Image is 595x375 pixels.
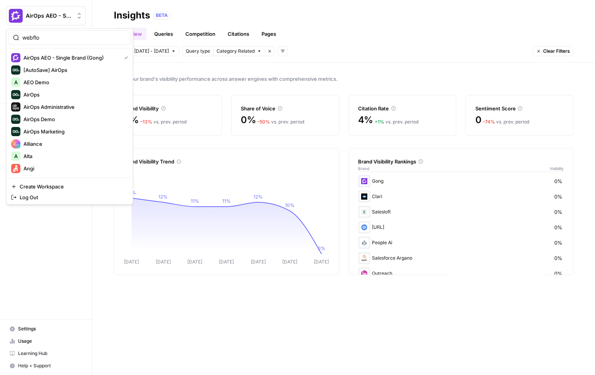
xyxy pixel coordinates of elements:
div: Brand Visibility Trend [123,158,330,165]
a: Create Workspace [8,181,131,192]
img: AirOps Logo [11,90,20,99]
button: Category Related [213,46,265,56]
span: – 50 % [257,119,270,125]
img: AirOps Marketing Logo [11,127,20,136]
img: AirOps AEO - Single Brand (Gong) Logo [11,53,20,62]
div: vs. prev. period [140,118,187,125]
tspan: [DATE] [124,259,139,265]
img: w6cjb6u2gvpdnjw72qw8i2q5f3eb [360,177,369,186]
span: Visibility [550,165,564,172]
img: w5j8drkl6vorx9oircl0z03rjk9p [360,269,369,278]
span: 4% [358,114,373,126]
span: Alliance [23,140,125,148]
tspan: 12% [158,194,168,200]
span: [DATE] - [DATE] [134,48,169,55]
span: 0% [554,177,562,185]
img: m91aa644vh47mb0y152o0kapheco [360,238,369,247]
span: Angi [23,165,125,172]
span: 0 [475,114,481,126]
span: AirOps AEO - Single Brand (Gong) [23,54,118,62]
span: AirOps Marketing [23,128,125,135]
span: Create Workspace [20,183,125,190]
div: BETA [153,12,170,19]
span: Clear Filters [543,48,570,55]
div: vs. prev. period [375,118,418,125]
tspan: 0% [318,245,325,251]
span: Track your brand's visibility performance across answer engines with comprehensive metrics. [114,75,573,83]
div: Clari [358,190,564,203]
img: khqciriqz2uga3pxcoz8d1qji9pc [360,223,369,232]
span: 0% [554,223,562,231]
a: Citations [223,28,254,40]
span: Log Out [20,193,125,201]
span: AirOps Administrative [23,103,125,111]
span: Category Related [217,48,255,55]
span: Query type [186,48,210,55]
span: 0% [554,254,562,262]
button: Clear Filters [533,46,573,56]
span: – 74 % [483,119,495,125]
tspan: [DATE] [156,259,171,265]
span: + 1 % [375,119,384,125]
tspan: [DATE] [251,259,266,265]
div: vs. prev. period [483,118,529,125]
span: Learning Hub [18,350,82,357]
div: Insights [114,9,150,22]
img: Angi Logo [11,164,20,173]
span: 0% [554,193,562,200]
span: Settings [18,325,82,332]
span: AirOps Demo [23,115,125,123]
tspan: 13% [127,190,136,195]
div: Salesforce Argano [358,252,564,264]
img: AirOps AEO - Single Brand (Gong) Logo [9,9,23,23]
span: [AutoSave] AirOps [23,66,125,74]
img: e001jt87q6ctylcrzboubucy6uux [360,253,369,263]
span: AirOps AEO - Single Brand (Gong) [26,12,72,20]
span: 0% [554,239,562,247]
div: Gong [358,175,564,187]
img: [AutoSave] AirOps Logo [11,65,20,75]
a: Overview [114,28,147,40]
tspan: 11% [190,198,199,204]
tspan: [DATE] [187,259,202,265]
span: Brand [358,165,369,172]
a: Log Out [8,192,131,203]
button: [DATE] - [DATE] [131,46,179,56]
a: Competition [181,28,220,40]
span: Help + Support [18,362,82,369]
div: Workspace: AirOps AEO - Single Brand (Gong) [6,28,133,205]
span: AirOps [23,91,125,98]
span: A [14,78,18,86]
div: Brand Visibility [123,105,212,112]
input: Search Workspaces [22,34,126,42]
tspan: 10% [285,202,295,208]
span: 0% [554,270,562,277]
span: 0% [554,208,562,216]
div: Salesloft [358,206,564,218]
span: 0% [241,114,256,126]
div: [URL] [358,221,564,233]
a: Queries [150,28,178,40]
span: AEO Demo [23,78,125,86]
a: Pages [257,28,281,40]
span: A [14,152,18,160]
div: Citation Rate [358,105,447,112]
tspan: 11% [222,198,231,204]
a: Usage [6,335,86,347]
button: Help + Support [6,360,86,372]
img: vpq3xj2nnch2e2ivhsgwmf7hbkjf [360,207,369,217]
tspan: [DATE] [282,259,297,265]
a: Settings [6,323,86,335]
button: Workspace: AirOps AEO - Single Brand (Gong) [6,6,86,25]
span: Alta [23,152,125,160]
div: vs. prev. period [257,118,304,125]
div: Share of Voice [241,105,330,112]
tspan: [DATE] [219,259,234,265]
img: AirOps Demo Logo [11,115,20,124]
span: Usage [18,338,82,345]
img: h6qlr8a97mop4asab8l5qtldq2wv [360,192,369,201]
div: Brand Visibility Rankings [358,158,564,165]
tspan: 12% [253,194,263,200]
img: Alliance Logo [11,139,20,148]
tspan: [DATE] [314,259,329,265]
